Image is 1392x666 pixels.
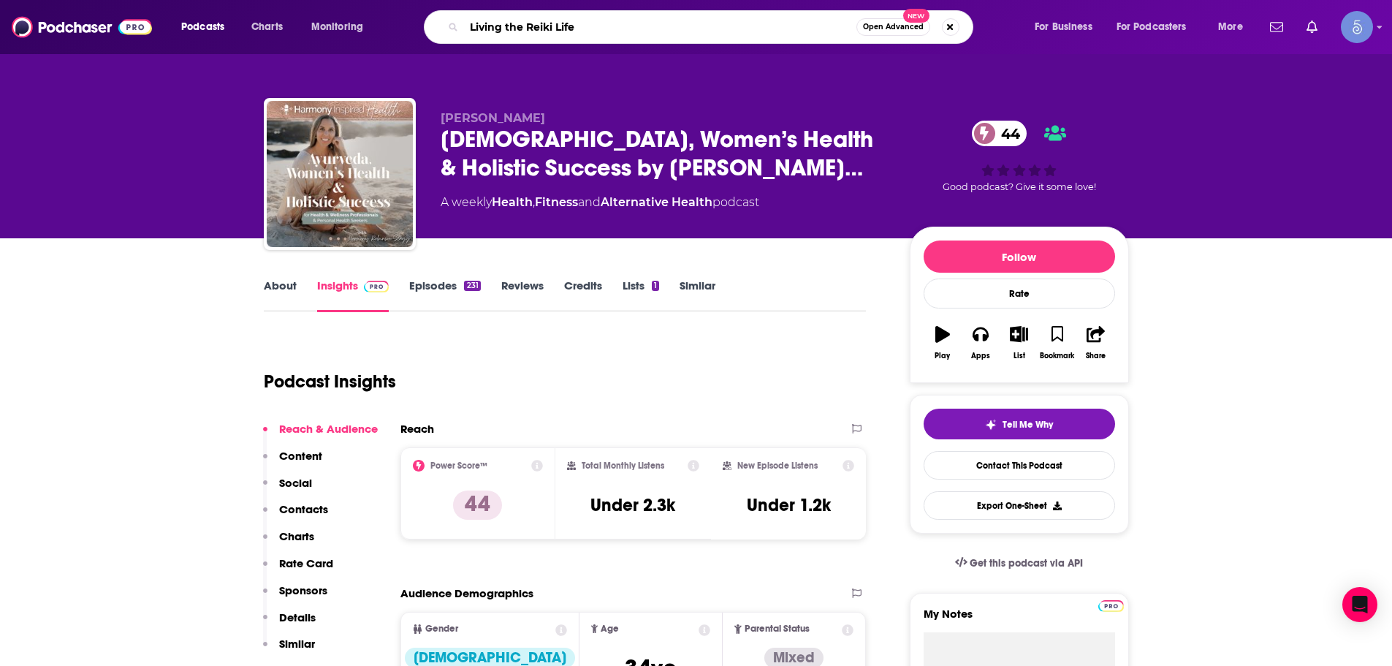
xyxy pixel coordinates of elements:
button: Reach & Audience [263,422,378,449]
a: Fitness [535,195,578,209]
button: open menu [1024,15,1111,39]
span: 44 [986,121,1027,146]
button: Follow [924,241,1115,273]
img: Ayurveda, Women’s Health & Holistic Success by Harmony Inspired Health [267,101,413,247]
h3: Under 2.3k [590,494,675,516]
span: Podcasts [181,17,224,37]
p: Rate Card [279,556,333,570]
span: Good podcast? Give it some love! [943,181,1096,192]
a: Show notifications dropdown [1264,15,1289,39]
a: Credits [564,279,602,312]
a: Lists1 [623,279,659,312]
button: open menu [171,15,243,39]
span: Monitoring [311,17,363,37]
span: Tell Me Why [1003,419,1053,431]
span: More [1218,17,1243,37]
p: Content [279,449,322,463]
a: Similar [680,279,715,312]
button: Open AdvancedNew [856,18,930,36]
button: Export One-Sheet [924,491,1115,520]
div: 1 [652,281,659,291]
p: 44 [453,491,502,520]
button: open menu [1208,15,1261,39]
button: Sponsors [263,583,327,610]
span: , [533,195,535,209]
button: tell me why sparkleTell Me Why [924,409,1115,439]
button: List [1000,317,1038,369]
img: Podchaser Pro [1098,600,1124,612]
button: Social [263,476,312,503]
button: Contacts [263,502,328,529]
button: Details [263,610,316,637]
p: Charts [279,529,314,543]
button: Play [924,317,962,369]
a: Reviews [501,279,544,312]
a: Episodes231 [409,279,480,312]
span: For Podcasters [1117,17,1187,37]
button: Rate Card [263,556,333,583]
button: Charts [263,529,314,556]
button: Apps [962,317,1000,369]
div: List [1013,352,1025,360]
button: open menu [301,15,382,39]
span: Parental Status [745,624,810,634]
a: Get this podcast via API [943,545,1095,581]
label: My Notes [924,607,1115,632]
a: Health [492,195,533,209]
button: Content [263,449,322,476]
input: Search podcasts, credits, & more... [464,15,856,39]
span: Age [601,624,619,634]
span: Gender [425,624,458,634]
img: User Profile [1341,11,1373,43]
button: Share [1076,317,1114,369]
h2: Power Score™ [430,461,487,471]
h3: Under 1.2k [747,494,831,516]
img: Podchaser - Follow, Share and Rate Podcasts [12,13,152,41]
h2: Reach [400,422,434,436]
span: Logged in as Spiral5-G1 [1341,11,1373,43]
div: Apps [971,352,990,360]
p: Contacts [279,502,328,516]
p: Similar [279,637,315,651]
div: Share [1086,352,1106,360]
h2: Total Monthly Listens [582,461,664,471]
a: Pro website [1098,598,1124,612]
span: Charts [251,17,283,37]
div: A weekly podcast [441,194,759,211]
span: Get this podcast via API [970,557,1083,569]
button: Similar [263,637,315,664]
h2: New Episode Listens [737,461,818,471]
div: Rate [924,279,1115,309]
button: Bookmark [1038,317,1076,369]
img: Podchaser Pro [364,281,389,292]
p: Sponsors [279,583,327,597]
div: Search podcasts, credits, & more... [438,10,987,44]
div: Open Intercom Messenger [1342,587,1377,622]
span: New [903,9,929,23]
a: Alternative Health [601,195,712,209]
div: Bookmark [1040,352,1074,360]
h2: Audience Demographics [400,586,533,600]
a: About [264,279,297,312]
div: Play [935,352,950,360]
span: [PERSON_NAME] [441,111,545,125]
span: Open Advanced [863,23,924,31]
a: Contact This Podcast [924,451,1115,480]
h1: Podcast Insights [264,371,396,393]
p: Social [279,476,312,490]
p: Reach & Audience [279,422,378,436]
img: tell me why sparkle [985,419,997,431]
div: 44Good podcast? Give it some love! [910,111,1129,202]
button: open menu [1107,15,1208,39]
span: For Business [1035,17,1092,37]
a: InsightsPodchaser Pro [317,279,389,312]
a: Show notifications dropdown [1301,15,1323,39]
a: Charts [242,15,292,39]
span: and [578,195,601,209]
div: 231 [464,281,480,291]
a: 44 [972,121,1027,146]
p: Details [279,610,316,624]
button: Show profile menu [1341,11,1373,43]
